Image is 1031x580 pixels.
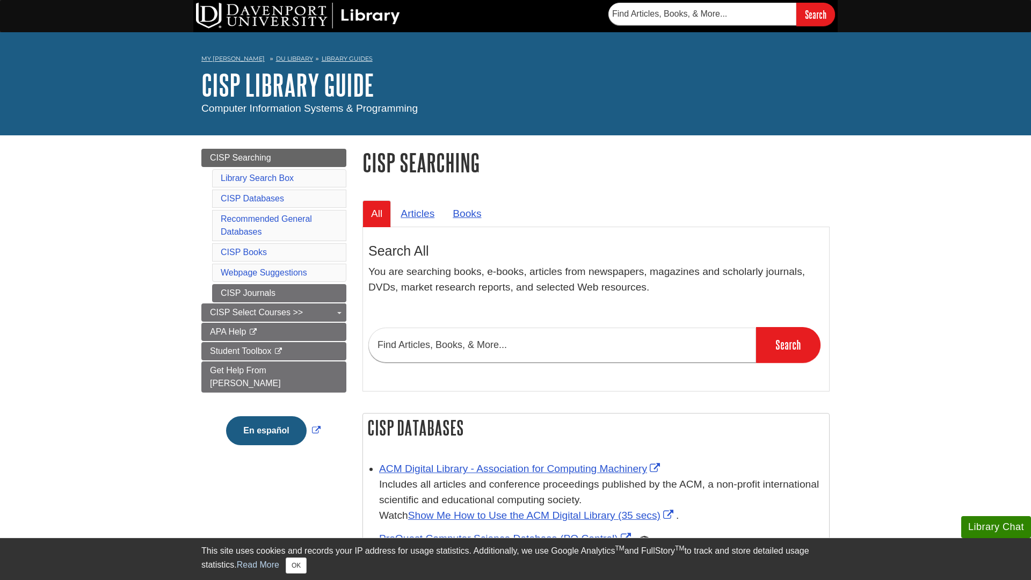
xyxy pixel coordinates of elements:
a: Link opens in new window [379,463,663,474]
span: CISP Searching [210,153,271,162]
a: CISP Databases [221,194,284,203]
span: APA Help [210,327,246,336]
p: You are searching books, e-books, articles from newspapers, magazines and scholarly journals, DVD... [368,264,824,295]
h1: CISP Searching [362,149,830,176]
i: This link opens in a new window [249,329,258,336]
span: CISP Select Courses >> [210,308,303,317]
input: Find Articles, Books, & More... [608,3,796,25]
img: Scholarly or Peer Reviewed [640,534,649,543]
a: DU Library [276,55,313,62]
a: Read More [237,560,279,569]
button: Library Chat [961,516,1031,538]
a: CISP Journals [212,284,346,302]
button: Close [286,557,307,574]
sup: TM [675,545,684,552]
sup: TM [615,545,624,552]
a: My [PERSON_NAME] [201,54,265,63]
a: All [362,200,391,227]
h3: Search All [368,243,824,259]
a: Link opens in new window [379,533,634,544]
nav: breadcrumb [201,52,830,69]
a: Library Guides [322,55,373,62]
a: Recommended General Databases [221,214,312,236]
span: Student Toolbox [210,346,271,356]
p: Includes all articles and conference proceedings published by the ACM, a non-profit international... [379,477,824,523]
a: CISP Books [221,248,267,257]
span: Get Help From [PERSON_NAME] [210,366,281,388]
a: Link opens in new window [223,426,323,435]
a: CISP Select Courses >> [201,303,346,322]
i: This link opens in a new window [274,348,283,355]
a: Student Toolbox [201,342,346,360]
form: Searches DU Library's articles, books, and more [608,3,835,26]
img: DU Library [196,3,400,28]
input: Search [796,3,835,26]
span: Computer Information Systems & Programming [201,103,418,114]
input: Find Articles, Books, & More... [368,328,756,363]
a: Link opens in new window [408,510,676,521]
a: Webpage Suggestions [221,268,307,277]
a: Books [444,200,490,227]
div: Guide Page Menu [201,149,346,463]
a: APA Help [201,323,346,341]
a: Articles [392,200,443,227]
h2: CISP Databases [363,414,829,442]
a: Get Help From [PERSON_NAME] [201,361,346,393]
a: CISP Library Guide [201,68,374,102]
a: Library Search Box [221,173,294,183]
div: This site uses cookies and records your IP address for usage statistics. Additionally, we use Goo... [201,545,830,574]
input: Search [756,327,821,363]
a: CISP Searching [201,149,346,167]
button: En español [226,416,306,445]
